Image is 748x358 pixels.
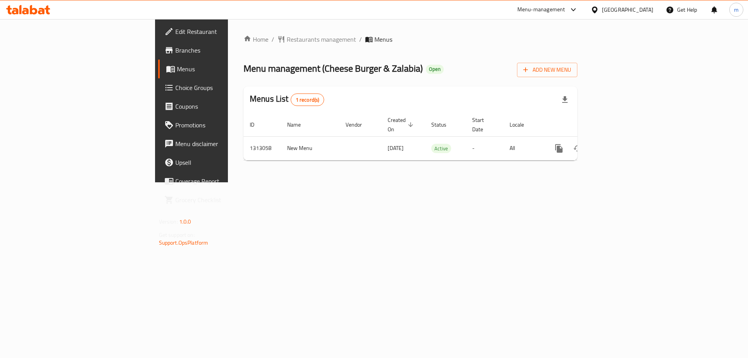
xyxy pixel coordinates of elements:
[243,35,577,44] nav: breadcrumb
[359,35,362,44] li: /
[158,116,280,134] a: Promotions
[159,217,178,227] span: Version:
[175,120,274,130] span: Promotions
[287,120,311,129] span: Name
[291,96,324,104] span: 1 record(s)
[466,136,503,160] td: -
[158,22,280,41] a: Edit Restaurant
[426,65,444,74] div: Open
[426,66,444,72] span: Open
[250,120,265,129] span: ID
[287,35,356,44] span: Restaurants management
[510,120,534,129] span: Locale
[431,144,451,153] span: Active
[346,120,372,129] span: Vendor
[250,93,324,106] h2: Menus List
[243,113,631,160] table: enhanced table
[550,139,568,158] button: more
[158,172,280,190] a: Coverage Report
[472,115,494,134] span: Start Date
[517,5,565,14] div: Menu-management
[388,115,416,134] span: Created On
[159,230,195,240] span: Get support on:
[503,136,543,160] td: All
[175,195,274,205] span: Grocery Checklist
[175,158,274,167] span: Upsell
[175,139,274,148] span: Menu disclaimer
[374,35,392,44] span: Menus
[175,46,274,55] span: Branches
[291,93,325,106] div: Total records count
[158,78,280,97] a: Choice Groups
[159,238,208,248] a: Support.OpsPlatform
[175,176,274,186] span: Coverage Report
[158,97,280,116] a: Coupons
[158,41,280,60] a: Branches
[568,139,587,158] button: Change Status
[177,64,274,74] span: Menus
[277,35,356,44] a: Restaurants management
[523,65,571,75] span: Add New Menu
[158,134,280,153] a: Menu disclaimer
[281,136,339,160] td: New Menu
[431,120,457,129] span: Status
[175,83,274,92] span: Choice Groups
[734,5,739,14] span: m
[158,153,280,172] a: Upsell
[602,5,653,14] div: [GEOGRAPHIC_DATA]
[158,60,280,78] a: Menus
[388,143,404,153] span: [DATE]
[158,190,280,209] a: Grocery Checklist
[243,60,423,77] span: Menu management ( Cheese Burger & Zalabia )
[517,63,577,77] button: Add New Menu
[556,90,574,109] div: Export file
[179,217,191,227] span: 1.0.0
[175,102,274,111] span: Coupons
[175,27,274,36] span: Edit Restaurant
[543,113,631,137] th: Actions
